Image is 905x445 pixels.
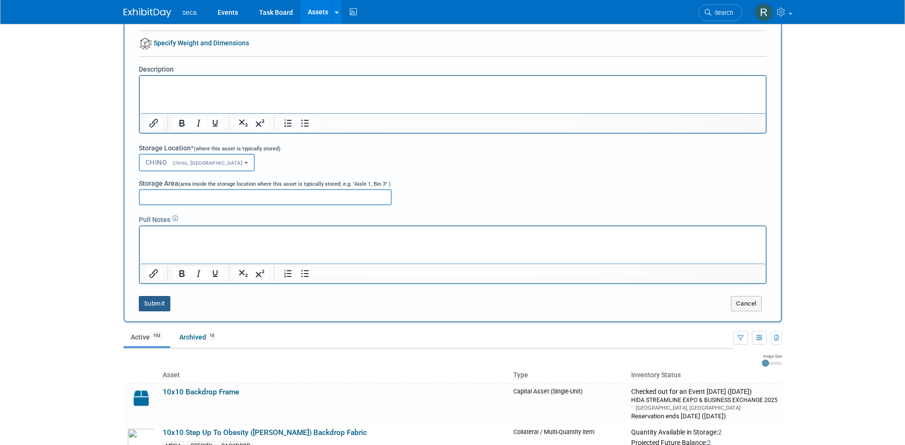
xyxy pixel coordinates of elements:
button: Subscript [235,267,251,280]
span: CHINO [146,159,243,166]
div: Checked out for an Event [DATE] ([DATE]) [631,388,778,396]
div: Reservation ends [DATE] ([DATE]) [631,412,778,421]
button: Superscript [252,117,268,130]
span: 2 [718,428,722,436]
label: Storage Location [139,143,281,153]
div: Pull Notes [139,212,767,224]
a: 10x10 Backdrop Frame [163,388,239,396]
button: Numbered list [280,267,296,280]
label: Storage Area [139,179,391,188]
img: bvolume.png [140,38,152,50]
button: Bold [174,117,190,130]
img: Capital-Asset-Icon-2.png [127,388,155,409]
button: Bold [174,267,190,280]
td: Capital Asset (Single-Unit) [510,383,628,424]
iframe: Rich Text Area [140,76,766,113]
span: (area inside the storage location where this asset is typically stored; e.g. "Aisle 1, Bin 3" ) [178,181,391,187]
div: Image Size [762,353,782,359]
a: Archived16 [172,328,224,346]
th: Type [510,367,628,383]
iframe: Rich Text Area [140,226,766,264]
div: HIDA STREAMLINE EXPO & BUSINESS EXCHANGE 2025 [631,396,778,404]
img: Rachel Jordan [755,3,773,21]
span: (where this asset is typically stored) [194,146,281,152]
button: Bullet list [297,267,313,280]
label: Description [139,64,174,74]
button: Submit [139,296,170,311]
button: Italic [190,117,207,130]
a: Specify Weight and Dimensions [139,39,249,47]
button: CHINOChino, [GEOGRAPHIC_DATA] [139,154,255,171]
button: Numbered list [280,117,296,130]
span: Search [711,9,733,16]
span: Chino, [GEOGRAPHIC_DATA] [167,160,242,166]
img: ExhibitDay [124,8,171,18]
button: Italic [190,267,207,280]
button: Subscript [235,117,251,130]
button: Insert/edit link [146,117,162,130]
div: [GEOGRAPHIC_DATA], [GEOGRAPHIC_DATA] [631,404,778,412]
button: Underline [207,117,223,130]
a: Search [698,4,742,21]
div: Quantity Available in Storage: [631,428,778,437]
span: 16 [207,332,217,339]
a: 10x10 Step Up To Obesity ([PERSON_NAME]) Backdrop Fabric [163,428,367,437]
button: Underline [207,267,223,280]
button: Superscript [252,267,268,280]
button: Cancel [731,296,762,311]
th: Asset [159,367,510,383]
span: seca [183,9,197,16]
a: Active193 [124,328,170,346]
button: Bullet list [297,117,313,130]
button: Insert/edit link [146,267,162,280]
span: 193 [150,332,163,339]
